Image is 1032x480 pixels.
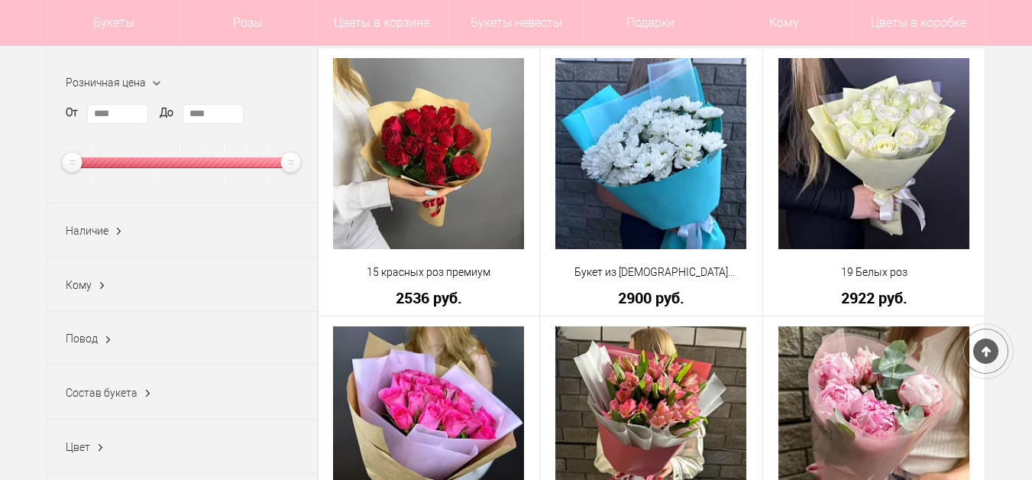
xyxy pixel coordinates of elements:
[778,58,969,249] img: 19 Белых роз
[550,264,752,281] a: Букет из [DEMOGRAPHIC_DATA] кустовых
[66,279,92,291] span: Кому
[333,58,524,249] img: 15 красных роз премиум
[328,290,530,306] a: 2536 руб.
[66,105,78,121] label: От
[773,290,975,306] a: 2922 руб.
[66,332,98,345] span: Повод
[66,225,108,237] span: Наличие
[550,290,752,306] a: 2900 руб.
[66,387,137,399] span: Состав букета
[555,58,746,249] img: Букет из хризантем кустовых
[66,441,90,453] span: Цвет
[773,264,975,281] a: 19 Белых роз
[66,76,146,89] span: Розничная цена
[160,105,173,121] label: До
[328,264,530,281] a: 15 красных роз премиум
